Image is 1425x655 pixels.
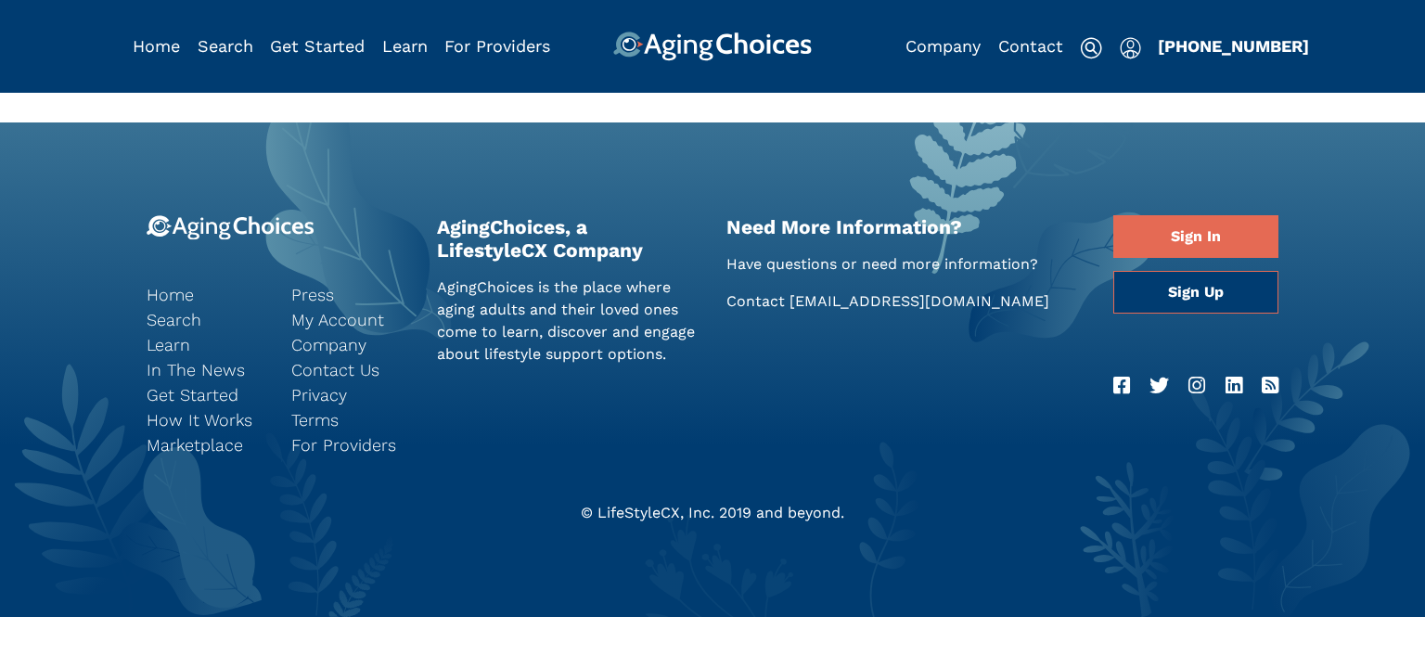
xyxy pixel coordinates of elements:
a: Learn [147,332,263,357]
img: search-icon.svg [1080,37,1102,59]
a: Contact [998,36,1063,56]
div: Popover trigger [198,32,253,61]
a: Twitter [1149,371,1169,401]
a: Company [905,36,981,56]
a: [EMAIL_ADDRESS][DOMAIN_NAME] [790,292,1049,310]
a: Sign Up [1113,271,1278,314]
a: Company [291,332,408,357]
h2: Need More Information? [726,215,1085,238]
h2: AgingChoices, a LifestyleCX Company [437,215,700,262]
a: My Account [291,307,408,332]
a: [PHONE_NUMBER] [1158,36,1309,56]
a: Contact Us [291,357,408,382]
a: Get Started [270,36,365,56]
img: 9-logo.svg [147,215,315,240]
a: LinkedIn [1226,371,1242,401]
a: Press [291,282,408,307]
a: Instagram [1188,371,1205,401]
a: Sign In [1113,215,1278,258]
a: Get Started [147,382,263,407]
a: Marketplace [147,432,263,457]
a: Search [198,36,253,56]
img: user-icon.svg [1120,37,1141,59]
p: AgingChoices is the place where aging adults and their loved ones come to learn, discover and eng... [437,276,700,366]
div: © LifeStyleCX, Inc. 2019 and beyond. [133,502,1292,524]
a: In The News [147,357,263,382]
p: Have questions or need more information? [726,253,1085,276]
a: Learn [382,36,428,56]
a: Search [147,307,263,332]
a: Home [147,282,263,307]
a: For Providers [444,36,550,56]
a: For Providers [291,432,408,457]
a: Terms [291,407,408,432]
a: RSS Feed [1262,371,1278,401]
a: How It Works [147,407,263,432]
div: Popover trigger [1120,32,1141,61]
p: Contact [726,290,1085,313]
a: Privacy [291,382,408,407]
a: Home [133,36,180,56]
a: Facebook [1113,371,1130,401]
img: AgingChoices [613,32,812,61]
